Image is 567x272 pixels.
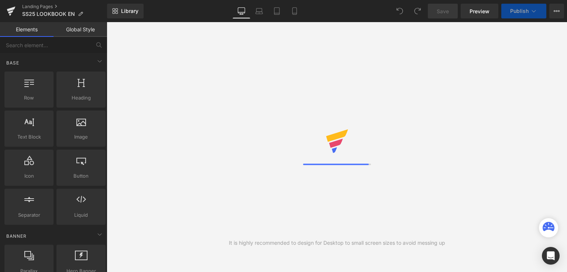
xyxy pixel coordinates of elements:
a: Global Style [54,22,107,37]
span: Heading [59,94,103,102]
button: Publish [501,4,546,18]
div: It is highly recommended to design for Desktop to small screen sizes to avoid messing up [229,239,445,247]
span: Liquid [59,211,103,219]
a: Preview [461,4,498,18]
a: Laptop [250,4,268,18]
span: Row [7,94,51,102]
div: Open Intercom Messenger [542,247,560,265]
a: Tablet [268,4,286,18]
a: Mobile [286,4,303,18]
a: Landing Pages [22,4,107,10]
span: Icon [7,172,51,180]
span: Banner [6,233,27,240]
span: Library [121,8,138,14]
button: Redo [410,4,425,18]
a: Desktop [233,4,250,18]
button: Undo [392,4,407,18]
span: Button [59,172,103,180]
span: Publish [510,8,529,14]
a: New Library [107,4,144,18]
span: Image [59,133,103,141]
span: Preview [470,7,489,15]
span: Save [437,7,449,15]
span: Text Block [7,133,51,141]
span: Separator [7,211,51,219]
button: More [549,4,564,18]
span: Base [6,59,20,66]
span: SS25 LOOKBOOK EN [22,11,75,17]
